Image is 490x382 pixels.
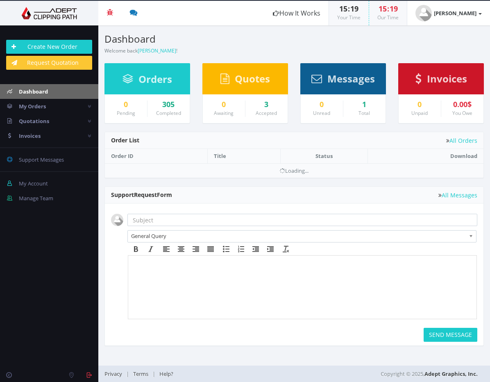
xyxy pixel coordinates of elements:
[203,244,218,254] div: Justify
[188,244,203,254] div: Align right
[19,156,64,163] span: Support Messages
[438,192,477,198] a: All Messages
[127,214,477,226] input: Subject
[143,244,158,254] div: Italic
[350,4,358,14] span: 19
[174,244,188,254] div: Align center
[138,72,172,86] span: Orders
[311,77,375,84] a: Messages
[19,103,46,110] span: My Orders
[252,101,282,109] a: 3
[265,1,329,25] a: How It Works
[390,4,398,14] span: 19
[381,370,478,378] span: Copyright © 2025,
[19,194,53,202] span: Manage Team
[155,370,177,377] a: Help?
[234,244,248,254] div: Numbered list
[111,136,139,144] span: Order List
[159,244,174,254] div: Align left
[209,101,239,109] a: 0
[104,47,177,54] small: Welcome back !
[111,214,123,226] img: user_default.jpg
[117,110,135,117] small: Pending
[19,88,48,95] span: Dashboard
[424,328,477,342] button: SEND MESSAGE
[307,101,337,109] a: 0
[248,244,263,254] div: Decrease indent
[207,149,280,163] th: Title
[434,9,476,17] strong: [PERSON_NAME]
[235,72,270,85] span: Quotes
[377,14,399,21] small: Our Time
[379,4,387,14] span: 15
[154,101,184,109] a: 305
[447,101,478,109] div: 0.00$
[131,231,465,241] span: General Query
[104,366,294,382] div: | |
[337,14,361,21] small: Your Time
[427,72,467,85] span: Invoices
[280,149,367,163] th: Status
[105,163,483,178] td: Loading...
[358,110,370,117] small: Total
[111,101,141,109] a: 0
[279,244,293,254] div: Clear formatting
[256,110,277,117] small: Accepted
[219,244,234,254] div: Bullet list
[347,4,350,14] span: :
[339,4,347,14] span: 15
[452,110,472,117] small: You Owe
[19,180,48,187] span: My Account
[214,110,234,117] small: Awaiting
[415,5,432,21] img: user_default.jpg
[407,1,490,25] a: [PERSON_NAME]
[368,149,483,163] th: Download
[6,40,92,54] a: Create New Order
[405,101,435,109] a: 0
[411,110,428,117] small: Unpaid
[415,77,467,84] a: Invoices
[128,256,476,319] iframe: Rich Text Area. Press ALT-F9 for menu. Press ALT-F10 for toolbar. Press ALT-0 for help
[349,101,380,109] div: 1
[220,77,270,84] a: Quotes
[122,77,172,85] a: Orders
[104,370,126,377] a: Privacy
[446,137,477,144] a: All Orders
[104,34,288,44] h3: Dashboard
[327,72,375,85] span: Messages
[19,117,49,125] span: Quotations
[156,110,181,117] small: Completed
[105,149,207,163] th: Order ID
[6,56,92,70] a: Request Quotation
[263,244,278,254] div: Increase indent
[134,191,157,199] span: Request
[129,244,143,254] div: Bold
[138,47,176,54] a: [PERSON_NAME]
[6,7,92,19] img: Adept Graphics
[387,4,390,14] span: :
[424,370,478,377] a: Adept Graphics, Inc.
[19,132,41,140] span: Invoices
[129,370,152,377] a: Terms
[111,191,172,199] span: Support Form
[313,110,330,117] small: Unread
